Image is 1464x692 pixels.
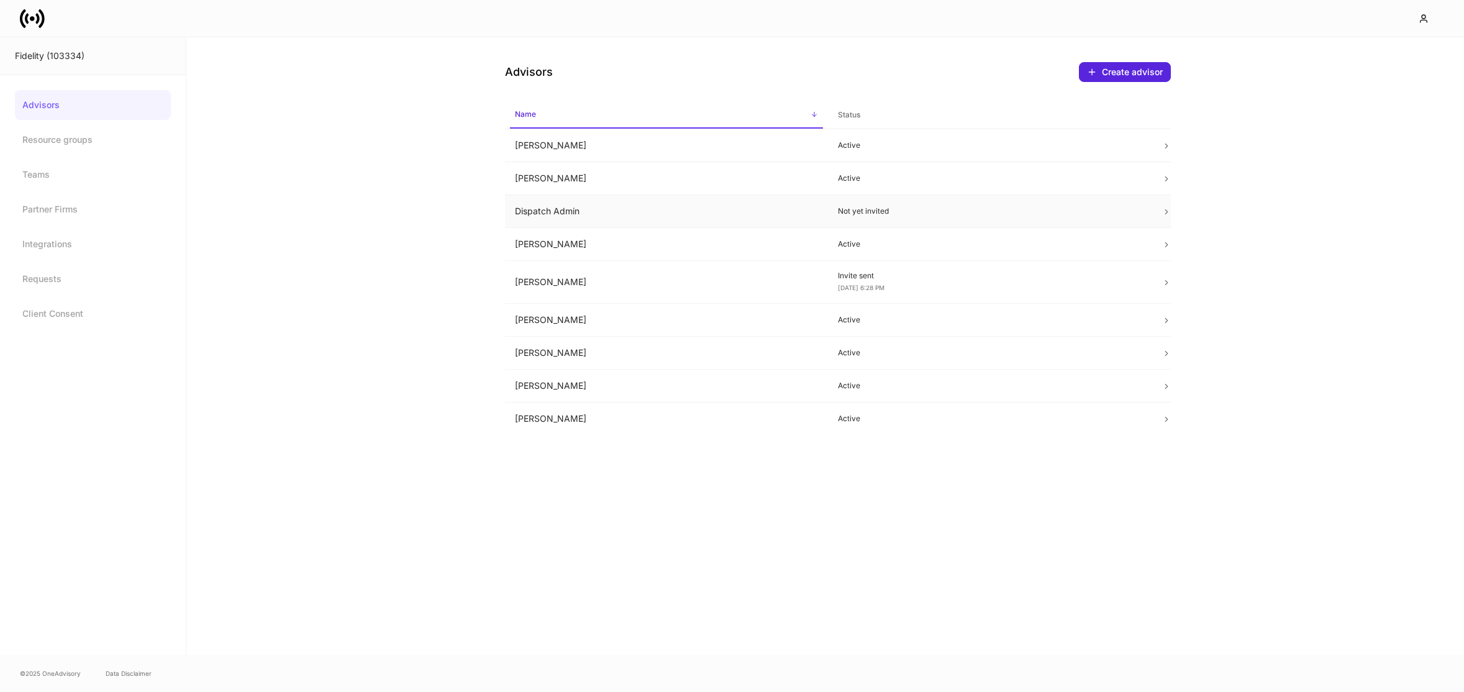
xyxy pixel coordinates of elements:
td: Dispatch Admin [505,195,829,228]
button: Create advisor [1079,62,1171,82]
td: [PERSON_NAME] [505,403,829,435]
span: Name [510,102,824,129]
a: Data Disclaimer [106,668,152,678]
p: Not yet invited [838,206,1142,216]
td: [PERSON_NAME] [505,129,829,162]
p: Active [838,315,1142,325]
p: Invite sent [838,271,1142,281]
a: Advisors [15,90,171,120]
a: Resource groups [15,125,171,155]
h6: Status [838,109,860,121]
p: Active [838,348,1142,358]
p: Active [838,173,1142,183]
p: Active [838,381,1142,391]
td: [PERSON_NAME] [505,162,829,195]
h4: Advisors [505,65,553,80]
a: Teams [15,160,171,189]
span: [DATE] 6:28 PM [838,284,884,291]
span: Status [833,102,1147,128]
span: © 2025 OneAdvisory [20,668,81,678]
h6: Name [515,108,536,120]
a: Requests [15,264,171,294]
td: [PERSON_NAME] [505,337,829,370]
a: Client Consent [15,299,171,329]
p: Active [838,414,1142,424]
div: Fidelity (103334) [15,50,171,62]
td: [PERSON_NAME] [505,228,829,261]
a: Integrations [15,229,171,259]
td: [PERSON_NAME] [505,304,829,337]
td: [PERSON_NAME] [505,370,829,403]
td: [PERSON_NAME] [505,261,829,304]
p: Active [838,239,1142,249]
a: Partner Firms [15,194,171,224]
p: Active [838,140,1142,150]
div: Create advisor [1087,67,1163,77]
